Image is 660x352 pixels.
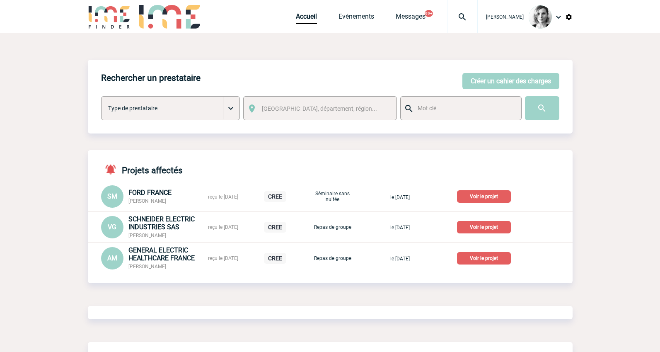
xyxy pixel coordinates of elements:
a: Voir le projet [457,223,514,231]
p: CREE [264,222,286,233]
span: reçu le [DATE] [208,194,238,200]
span: [GEOGRAPHIC_DATA], département, région... [262,105,377,112]
a: Evénements [338,12,374,24]
span: le [DATE] [390,194,410,200]
span: reçu le [DATE] [208,224,238,230]
button: 99+ [425,10,433,17]
p: Voir le projet [457,221,511,233]
span: AM [107,254,117,262]
h4: Projets affectés [101,163,183,175]
p: Séminaire sans nuitée [312,191,353,202]
p: CREE [264,253,286,264]
img: 103019-1.png [529,5,552,29]
span: SM [107,192,117,200]
span: [PERSON_NAME] [486,14,524,20]
a: Accueil [296,12,317,24]
input: Submit [525,96,559,120]
a: Voir le projet [457,192,514,200]
p: Voir le projet [457,252,511,265]
span: [PERSON_NAME] [128,198,166,204]
a: Voir le projet [457,254,514,262]
h4: Rechercher un prestataire [101,73,201,83]
p: Repas de groupe [312,224,353,230]
span: FORD FRANCE [128,189,172,197]
p: Repas de groupe [312,255,353,261]
input: Mot clé [416,103,514,114]
p: Voir le projet [457,190,511,203]
span: [PERSON_NAME] [128,264,166,269]
span: le [DATE] [390,225,410,231]
span: [PERSON_NAME] [128,233,166,238]
img: IME-Finder [88,5,131,29]
span: VG [108,223,116,231]
span: le [DATE] [390,256,410,262]
span: SCHNEIDER ELECTRIC INDUSTRIES SAS [128,215,195,231]
img: notifications-active-24-px-r.png [104,163,122,175]
span: GENERAL ELECTRIC HEALTHCARE FRANCE [128,246,195,262]
span: reçu le [DATE] [208,255,238,261]
a: Messages [396,12,425,24]
p: CREE [264,191,286,202]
